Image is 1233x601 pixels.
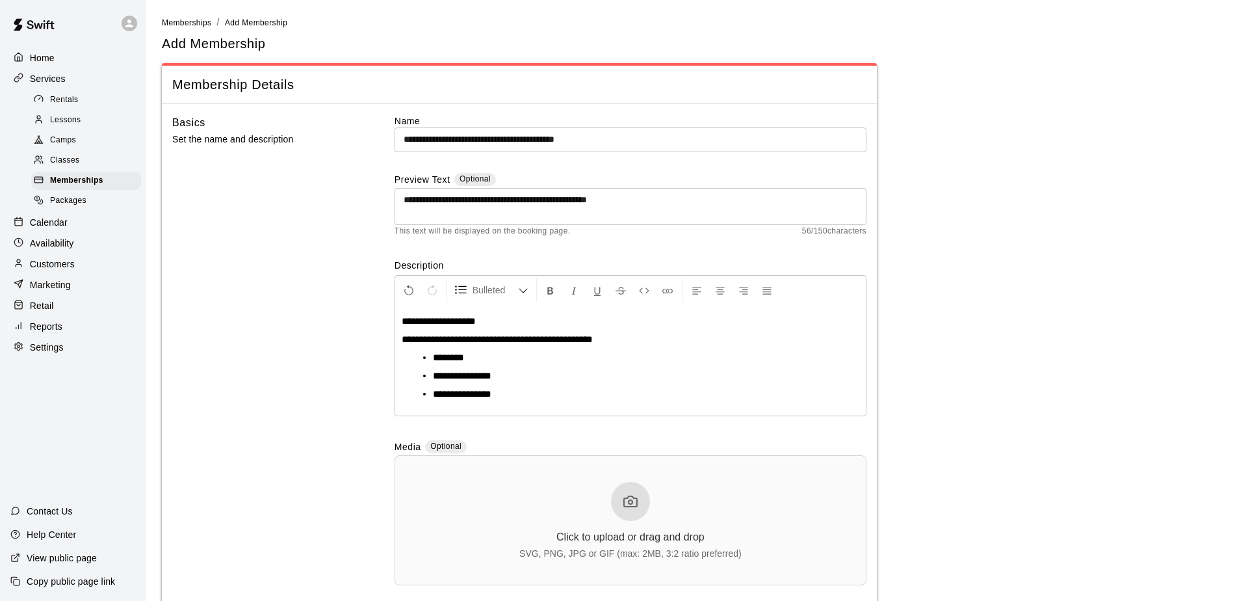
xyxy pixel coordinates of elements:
[31,172,141,190] div: Memberships
[709,278,731,302] button: Center Align
[395,225,571,238] span: This text will be displayed on the booking page.
[27,552,97,565] p: View public page
[50,154,79,167] span: Classes
[30,51,55,64] p: Home
[31,90,146,110] a: Rentals
[473,284,518,297] span: Bulleted List
[10,213,136,232] a: Calendar
[31,131,146,151] a: Camps
[30,237,74,250] p: Availability
[27,505,73,518] p: Contact Us
[756,278,778,302] button: Justify Align
[10,234,136,253] a: Availability
[50,174,103,187] span: Memberships
[430,442,461,451] span: Optional
[31,192,141,210] div: Packages
[563,278,585,302] button: Format Italics
[31,110,146,130] a: Lessons
[30,320,62,333] p: Reports
[398,278,420,302] button: Undo
[31,171,146,191] a: Memberships
[162,18,211,27] span: Memberships
[30,258,75,271] p: Customers
[10,48,136,68] a: Home
[10,254,136,274] a: Customers
[633,278,655,302] button: Insert Code
[802,225,866,238] span: 56 / 150 characters
[216,16,219,29] li: /
[30,278,71,291] p: Marketing
[50,194,86,207] span: Packages
[27,528,76,541] p: Help Center
[586,278,608,302] button: Format Underline
[50,94,79,107] span: Rentals
[27,575,115,588] p: Copy public page link
[172,131,353,148] p: Set the name and description
[31,111,141,129] div: Lessons
[10,275,136,295] a: Marketing
[10,338,136,357] a: Settings
[225,18,287,27] span: Add Membership
[31,191,146,211] a: Packages
[10,296,136,315] a: Retail
[162,35,266,53] h5: Add Membership
[610,278,632,302] button: Format Strikethrough
[30,341,64,354] p: Settings
[162,16,1217,30] nav: breadcrumb
[460,174,491,183] span: Optional
[31,91,141,109] div: Rentals
[172,76,866,94] span: Membership Details
[395,173,450,188] label: Preview Text
[30,299,54,312] p: Retail
[395,440,421,455] label: Media
[31,151,146,171] a: Classes
[686,278,708,302] button: Left Align
[421,278,443,302] button: Redo
[733,278,755,302] button: Right Align
[31,152,141,170] div: Classes
[50,114,81,127] span: Lessons
[539,278,562,302] button: Format Bold
[656,278,679,302] button: Insert Link
[10,317,136,336] a: Reports
[31,131,141,150] div: Camps
[395,114,866,127] label: Name
[30,72,66,85] p: Services
[50,134,76,147] span: Camps
[162,17,211,27] a: Memberships
[449,278,534,302] button: Formatting Options
[395,259,866,272] label: Description
[10,69,136,88] a: Services
[519,548,742,559] div: SVG, PNG, JPG or GIF (max: 2MB, 3:2 ratio preferred)
[556,531,705,543] div: Click to upload or drag and drop
[30,216,68,229] p: Calendar
[172,114,205,131] h6: Basics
